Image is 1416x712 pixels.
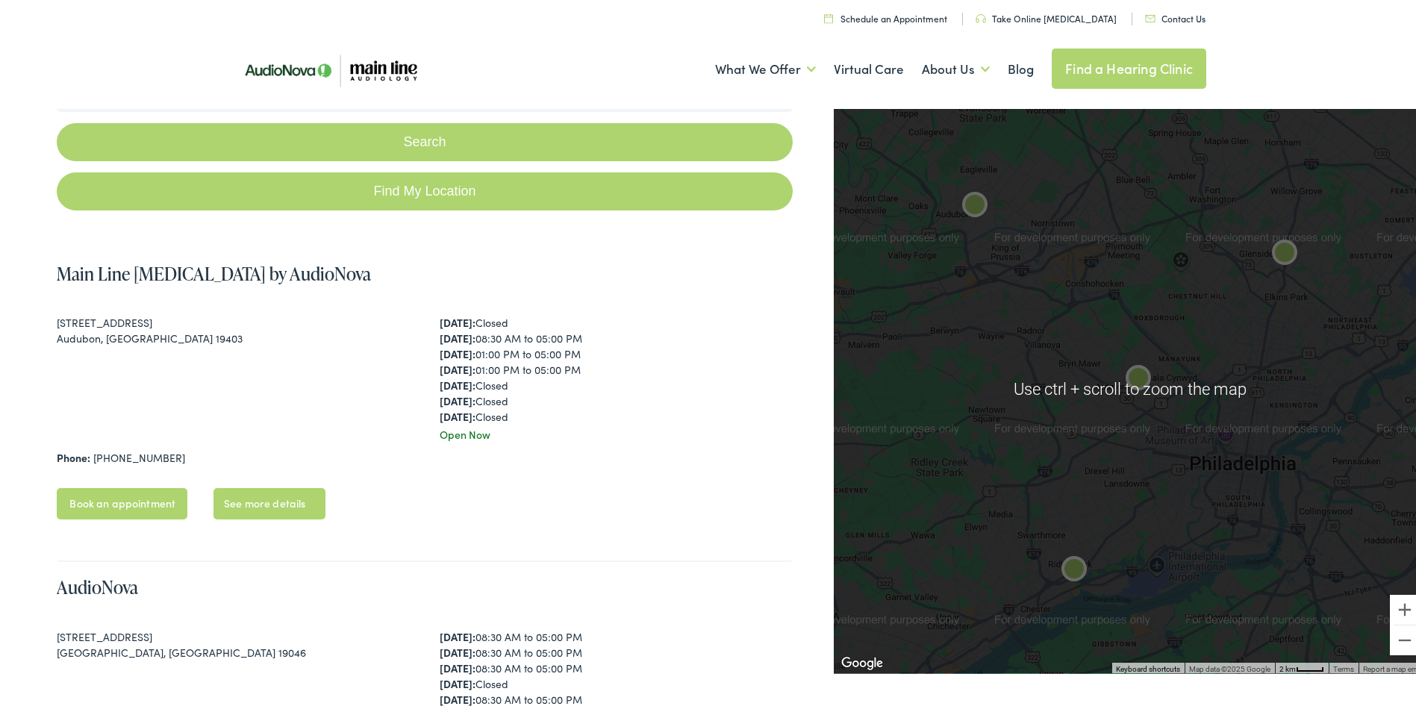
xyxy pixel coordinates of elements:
div: Main Line Audiology by AudioNova [1056,550,1092,586]
strong: [DATE]: [440,406,475,421]
strong: [DATE]: [440,673,475,688]
a: Book an appointment [57,485,187,516]
strong: Phone: [57,447,90,462]
a: Contact Us [1145,9,1206,22]
div: Audubon, [GEOGRAPHIC_DATA] 19403 [57,328,410,343]
strong: [DATE]: [440,312,475,327]
a: Find My Location [57,169,792,207]
button: Keyboard shortcuts [1116,661,1180,672]
button: Map Scale: 2 km per 34 pixels [1275,660,1329,670]
a: What We Offer [715,39,816,94]
a: About Us [922,39,990,94]
strong: [DATE]: [440,658,475,672]
a: Blog [1008,39,1034,94]
a: Main Line [MEDICAL_DATA] by AudioNova [57,258,371,283]
strong: [DATE]: [440,328,475,343]
strong: [DATE]: [440,689,475,704]
strong: [DATE]: [440,626,475,641]
div: Closed 08:30 AM to 05:00 PM 01:00 PM to 05:00 PM 01:00 PM to 05:00 PM Closed Closed Closed [440,312,793,422]
a: Find a Hearing Clinic [1052,46,1206,86]
img: utility icon [976,11,986,20]
a: Take Online [MEDICAL_DATA] [976,9,1117,22]
div: [STREET_ADDRESS] [57,312,410,328]
a: See more details [213,485,325,516]
strong: [DATE]: [440,390,475,405]
a: Virtual Care [834,39,904,94]
a: Open this area in Google Maps (opens a new window) [838,651,887,670]
span: 2 km [1279,662,1296,670]
img: Google [838,651,887,670]
div: [GEOGRAPHIC_DATA], [GEOGRAPHIC_DATA] 19046 [57,642,410,658]
div: Open Now [440,424,793,440]
a: [PHONE_NUMBER] [93,447,185,462]
strong: [DATE]: [440,359,475,374]
span: Map data ©2025 Google [1189,662,1270,670]
a: Schedule an Appointment [824,9,947,22]
img: utility icon [824,10,833,20]
strong: [DATE]: [440,375,475,390]
img: utility icon [1145,12,1155,19]
strong: [DATE]: [440,642,475,657]
a: AudioNova [57,572,138,596]
div: Main Line Audiology by AudioNova [957,186,993,222]
div: [STREET_ADDRESS] [57,626,410,642]
strong: [DATE]: [440,343,475,358]
div: Main Line Audiology by AudioNova [1120,359,1156,395]
div: AudioNova [1267,234,1303,269]
a: Terms (opens in new tab) [1333,662,1354,670]
button: Search [57,120,792,158]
